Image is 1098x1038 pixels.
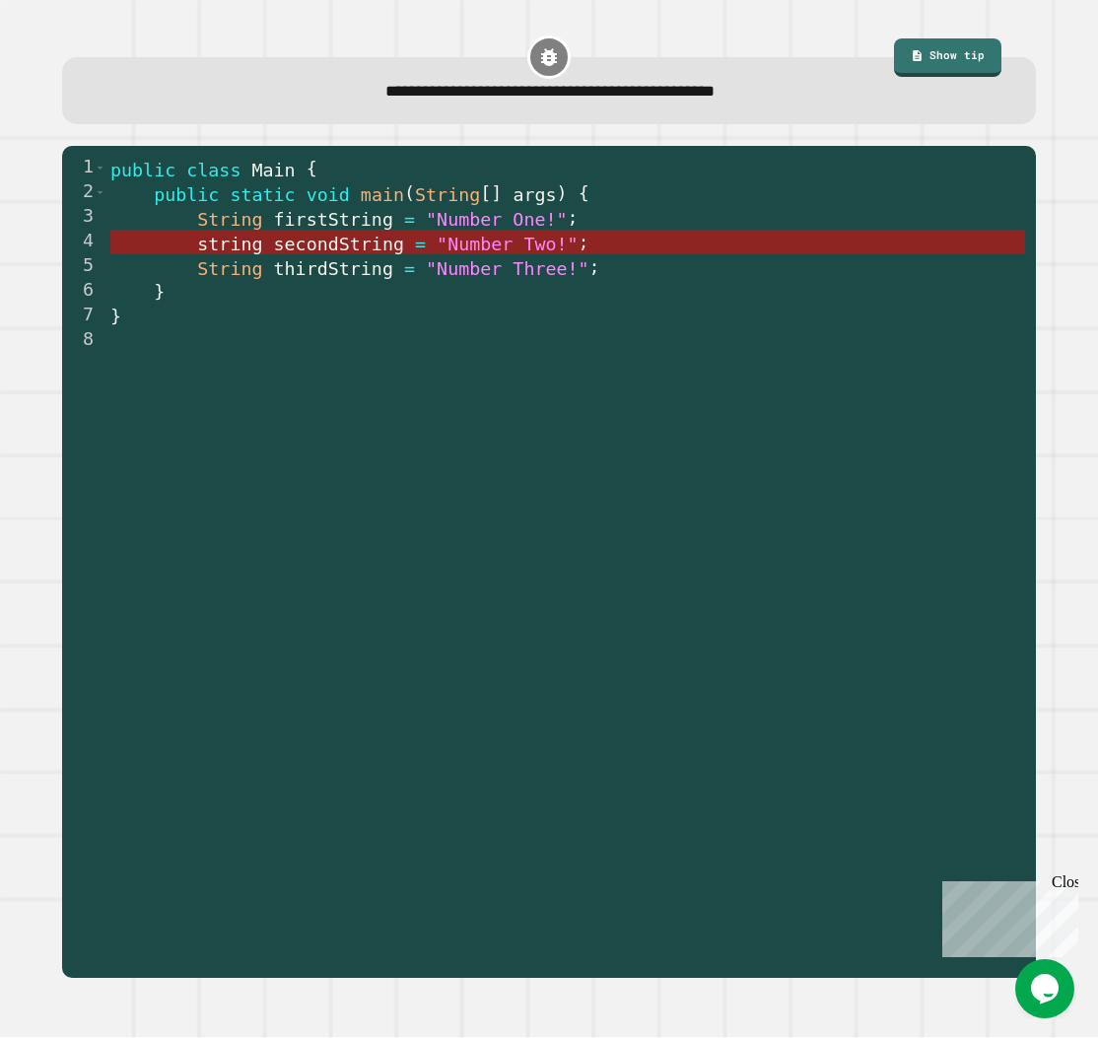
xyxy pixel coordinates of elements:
span: main [361,183,404,204]
span: "Number Two!" [438,233,579,253]
span: args [514,183,557,204]
div: 1 [62,156,106,180]
a: Show tip [894,38,1000,77]
span: = [415,233,426,253]
div: 2 [62,180,106,205]
span: thirdString [274,257,393,278]
div: 6 [62,279,106,304]
span: "Number One!" [426,208,567,229]
span: public [110,159,175,179]
span: String [198,208,263,229]
span: secondString [274,233,404,253]
span: public [155,183,220,204]
span: void [307,183,350,204]
span: Toggle code folding, rows 1 through 7 [95,156,105,180]
span: "Number Three!" [426,257,589,278]
div: 3 [62,205,106,230]
span: class [187,159,241,179]
span: firstString [274,208,393,229]
span: = [404,257,415,278]
div: 4 [62,230,106,254]
span: Main [252,159,296,179]
div: Chat with us now!Close [8,8,136,125]
iframe: chat widget [1015,959,1078,1018]
iframe: chat widget [934,873,1078,957]
span: Toggle code folding, rows 2 through 6 [95,180,105,205]
div: 7 [62,304,106,328]
div: 8 [62,328,106,353]
div: 5 [62,254,106,279]
span: string [198,233,263,253]
span: = [404,208,415,229]
span: String [415,183,480,204]
span: static [231,183,296,204]
span: String [198,257,263,278]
